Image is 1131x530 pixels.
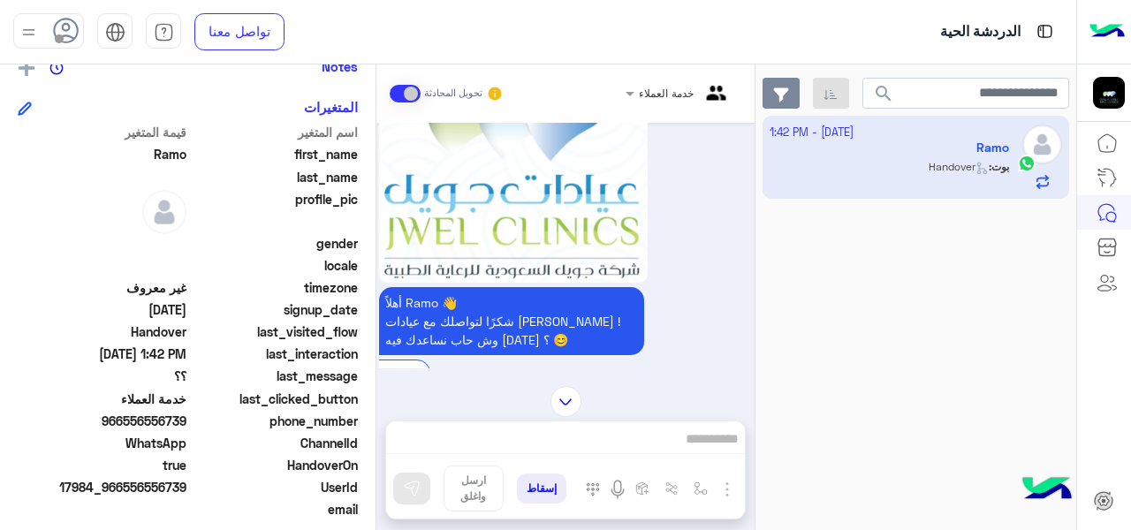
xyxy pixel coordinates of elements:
img: scroll [550,386,581,417]
img: teams.png [700,86,732,115]
span: true [18,456,186,474]
span: search [873,83,894,104]
span: ChannelId [190,434,359,452]
span: last_name [190,168,359,186]
img: tab [1034,20,1056,42]
img: defaultAdmin.png [142,190,186,234]
span: null [18,234,186,253]
img: add [19,60,34,76]
span: locale [190,256,359,275]
span: null [18,256,186,275]
span: 17984_966556556739 [18,478,186,496]
span: 966556556739 [18,412,186,430]
img: Q2FwdHVyZSAoMTQpLnBuZw%3D%3D.png [379,68,647,283]
img: tab [154,22,174,42]
span: Ramo [18,145,186,163]
h6: Notes [322,58,358,74]
span: اسم المتغير [190,123,359,141]
span: HandoverOn [190,456,359,474]
span: last_interaction [190,344,359,363]
span: 2025-09-21T10:42:09.748Z [18,300,186,319]
div: القائمة الرئيسية [330,360,430,389]
span: profile_pic [190,190,359,231]
span: Handover [18,322,186,341]
h6: المتغيرات [304,99,358,115]
span: قيمة المتغير [18,123,186,141]
a: tab [146,13,181,50]
span: last_message [190,367,359,385]
a: تواصل معنا [194,13,285,50]
span: UserId [190,478,359,496]
span: timezone [190,278,359,297]
button: search [862,78,906,116]
span: 2025-09-21T10:42:43.204Z [18,344,186,363]
span: last_visited_flow [190,322,359,341]
small: تحويل المحادثة [424,87,482,101]
button: ارسل واغلق [444,466,504,511]
img: 177882628735456 [1093,77,1125,109]
span: first_name [190,145,359,163]
span: خدمة العملاء [18,390,186,408]
p: 21/9/2025, 1:42 PM [379,287,644,355]
img: notes [49,61,64,75]
span: last_clicked_button [190,390,359,408]
span: gender [190,234,359,253]
img: hulul-logo.png [1016,459,1078,521]
img: tab [105,22,125,42]
span: null [18,500,186,519]
span: 2 [18,434,186,452]
img: profile [18,21,40,43]
img: Logo [1089,13,1125,50]
span: خدمة العملاء [639,87,694,100]
span: phone_number [190,412,359,430]
span: غير معروف [18,278,186,297]
span: email [190,500,359,519]
span: ؟؟ [18,367,186,385]
p: الدردشة الحية [940,20,1021,44]
span: signup_date [190,300,359,319]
